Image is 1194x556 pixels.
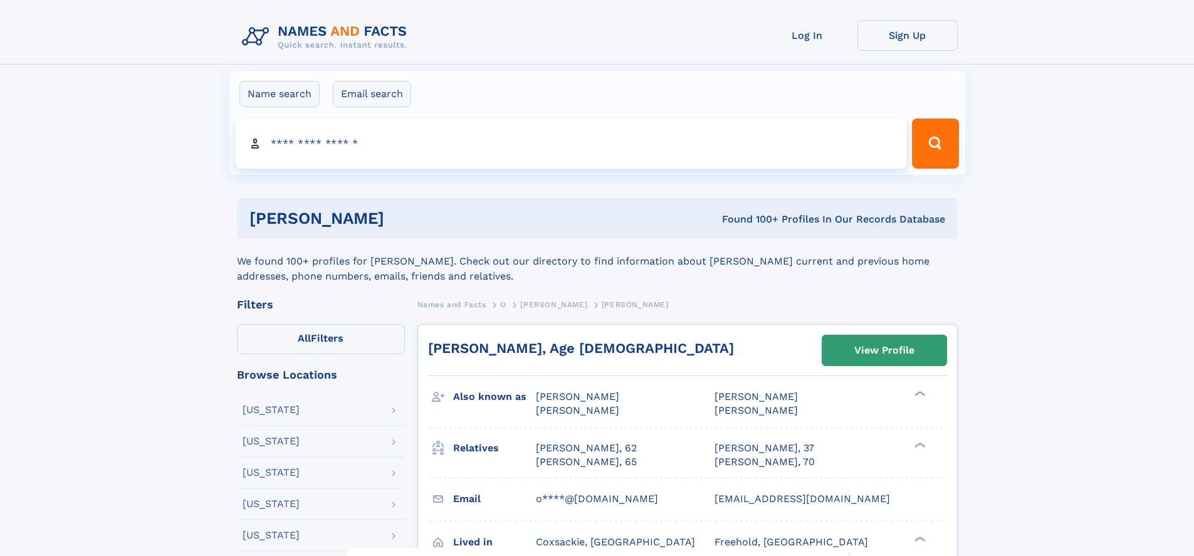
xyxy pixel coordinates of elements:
a: [PERSON_NAME], 65 [536,455,637,469]
a: Names and Facts [417,296,486,312]
div: We found 100+ profiles for [PERSON_NAME]. Check out our directory to find information about [PERS... [237,239,958,284]
a: Log In [757,20,857,51]
span: Freehold, [GEOGRAPHIC_DATA] [715,536,868,548]
h3: Email [453,488,536,510]
div: Browse Locations [237,369,405,380]
span: [PERSON_NAME] [520,300,587,309]
span: [PERSON_NAME] [715,404,798,416]
label: Name search [239,81,320,107]
button: Search Button [912,118,958,169]
h3: Also known as [453,386,536,407]
h3: Relatives [453,438,536,459]
a: [PERSON_NAME], 62 [536,441,637,455]
div: [US_STATE] [243,436,300,446]
div: ❯ [911,441,926,449]
label: Email search [333,81,411,107]
span: [PERSON_NAME] [536,404,619,416]
div: [US_STATE] [243,499,300,509]
div: ❯ [911,535,926,543]
span: Coxsackie, [GEOGRAPHIC_DATA] [536,536,695,548]
span: All [298,332,311,344]
div: [US_STATE] [243,468,300,478]
span: [PERSON_NAME] [602,300,669,309]
div: ❯ [911,390,926,398]
div: Found 100+ Profiles In Our Records Database [553,212,945,226]
span: O [500,300,506,309]
input: search input [236,118,907,169]
span: [PERSON_NAME] [536,391,619,402]
a: [PERSON_NAME], 70 [715,455,815,469]
label: Filters [237,324,405,354]
a: [PERSON_NAME], Age [DEMOGRAPHIC_DATA] [428,340,734,356]
a: View Profile [822,335,946,365]
div: Filters [237,299,405,310]
img: Logo Names and Facts [237,20,417,54]
a: O [500,296,506,312]
a: [PERSON_NAME], 37 [715,441,814,455]
a: [PERSON_NAME] [520,296,587,312]
h3: Lived in [453,532,536,553]
div: [US_STATE] [243,405,300,415]
div: View Profile [854,336,914,365]
span: [PERSON_NAME] [715,391,798,402]
a: Sign Up [857,20,958,51]
span: [EMAIL_ADDRESS][DOMAIN_NAME] [715,493,890,505]
h1: [PERSON_NAME] [249,211,553,226]
div: [US_STATE] [243,530,300,540]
